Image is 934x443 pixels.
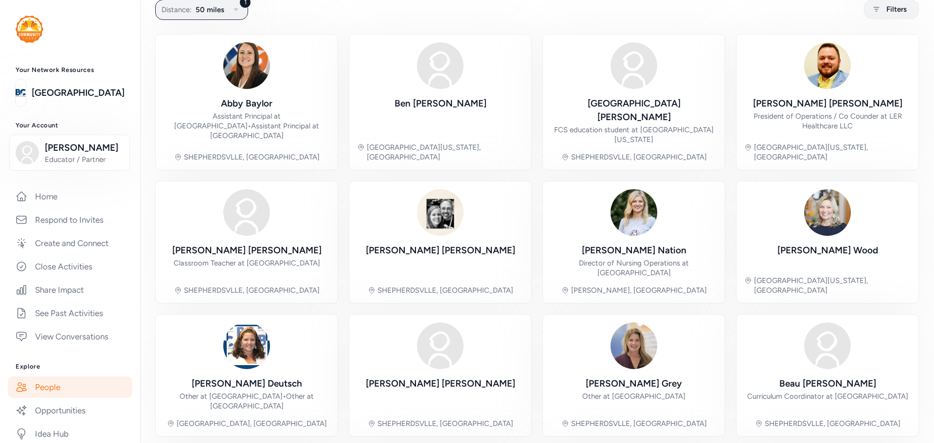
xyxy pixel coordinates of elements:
[32,86,125,100] a: [GEOGRAPHIC_DATA]
[367,142,523,162] div: [GEOGRAPHIC_DATA][US_STATE], [GEOGRAPHIC_DATA]
[754,276,911,295] div: [GEOGRAPHIC_DATA][US_STATE], [GEOGRAPHIC_DATA]
[16,66,125,74] h3: Your Network Resources
[223,189,270,236] img: Avatar
[9,135,130,171] button: [PERSON_NAME]Educator / Partner
[8,279,132,301] a: Share Impact
[8,256,132,277] a: Close Activities
[163,111,330,141] div: Assistant Principal at [GEOGRAPHIC_DATA] Assistant Principal at [GEOGRAPHIC_DATA]
[611,189,657,236] img: Avatar
[45,155,124,164] span: Educator / Partner
[395,97,486,110] div: Ben [PERSON_NAME]
[551,125,717,144] div: FCS education student at [GEOGRAPHIC_DATA][US_STATE]
[611,322,657,369] img: Avatar
[417,322,464,369] img: Avatar
[551,97,717,124] div: [GEOGRAPHIC_DATA] [PERSON_NAME]
[196,4,224,16] span: 50 miles
[753,97,902,110] div: [PERSON_NAME] [PERSON_NAME]
[8,302,132,324] a: See Past Activities
[163,391,330,411] div: Other at [GEOGRAPHIC_DATA] Other at [GEOGRAPHIC_DATA]
[8,232,132,254] a: Create and Connect
[377,419,513,428] div: SHEPHERDSVLLE, [GEOGRAPHIC_DATA]
[283,392,286,401] span: •
[221,97,272,110] div: Abby Baylor
[779,377,876,390] div: Beau [PERSON_NAME]
[172,244,322,257] div: [PERSON_NAME] [PERSON_NAME]
[8,400,132,421] a: Opportunities
[16,122,125,129] h3: Your Account
[886,3,907,15] span: Filters
[8,326,132,347] a: View Conversations
[16,16,43,43] img: logo
[16,82,26,104] img: logo
[582,391,685,401] div: Other at [GEOGRAPHIC_DATA]
[223,322,270,369] img: Avatar
[747,391,908,401] div: Curriculum Coordinator at [GEOGRAPHIC_DATA]
[184,285,320,295] div: SHEPHERDSVLLE, [GEOGRAPHIC_DATA]
[162,4,192,16] span: Distance:
[184,152,320,162] div: SHEPHERDSVLLE, [GEOGRAPHIC_DATA]
[754,142,911,162] div: [GEOGRAPHIC_DATA][US_STATE], [GEOGRAPHIC_DATA]
[571,285,707,295] div: [PERSON_NAME], [GEOGRAPHIC_DATA]
[8,186,132,207] a: Home
[366,244,515,257] div: [PERSON_NAME] [PERSON_NAME]
[417,42,464,89] img: Avatar
[571,419,707,428] div: SHEPHERDSVLLE, [GEOGRAPHIC_DATA]
[804,322,851,369] img: Avatar
[586,377,682,390] div: [PERSON_NAME] Grey
[223,42,270,89] img: Avatar
[192,377,302,390] div: [PERSON_NAME] Deutsch
[16,363,125,371] h3: Explore
[804,42,851,89] img: Avatar
[45,141,124,155] span: [PERSON_NAME]
[777,244,878,257] div: [PERSON_NAME] Wood
[571,152,707,162] div: SHEPHERDSVLLE, [GEOGRAPHIC_DATA]
[8,209,132,230] a: Respond to Invites
[765,419,900,428] div: SHEPHERDSVLLE, [GEOGRAPHIC_DATA]
[582,244,686,257] div: [PERSON_NAME] Nation
[804,189,851,236] img: Avatar
[366,377,515,390] div: [PERSON_NAME] [PERSON_NAME]
[417,189,464,236] img: Avatar
[377,285,513,295] div: SHEPHERDSVLLE, [GEOGRAPHIC_DATA]
[177,419,327,428] div: [GEOGRAPHIC_DATA], [GEOGRAPHIC_DATA]
[174,258,320,268] div: Classroom Teacher at [GEOGRAPHIC_DATA]
[248,122,251,130] span: •
[611,42,657,89] img: Avatar
[551,258,717,278] div: Director of Nursing Operations at [GEOGRAPHIC_DATA]
[744,111,911,131] div: President of Operations / Co Counder at LER Healthcare LLC
[8,376,132,398] a: People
